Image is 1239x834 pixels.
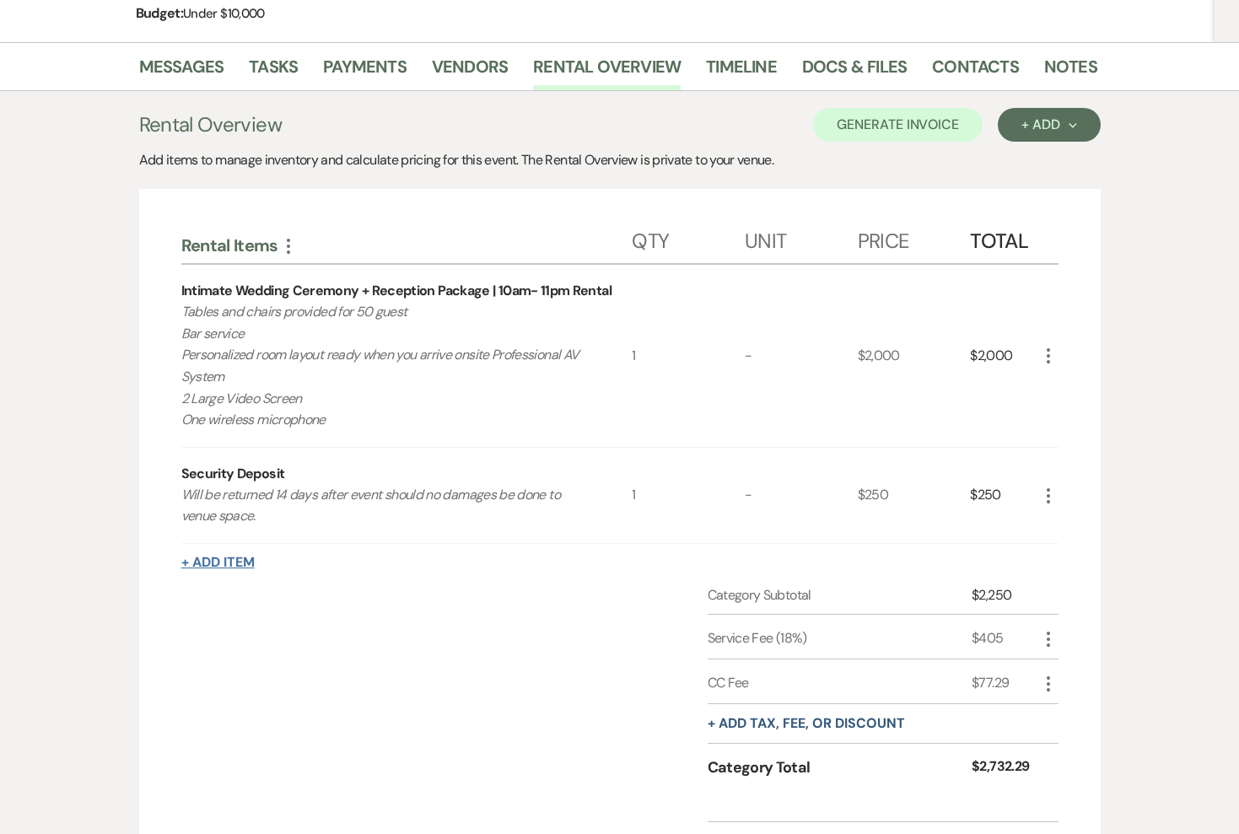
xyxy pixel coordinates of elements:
[1044,53,1097,90] a: Notes
[632,265,745,447] div: 1
[708,673,972,693] div: CC Fee
[998,108,1100,142] button: + Add
[972,585,1037,605] div: $2,250
[181,484,587,527] p: Will be returned 14 days after event should no damages be done to venue space.
[745,448,858,543] div: -
[708,585,972,605] div: Category Subtotal
[432,53,508,90] a: Vendors
[802,53,907,90] a: Docs & Files
[136,4,184,22] span: Budget:
[970,448,1037,543] div: $250
[708,756,972,779] div: Category Total
[181,234,633,256] div: Rental Items
[745,213,858,263] div: Unit
[181,556,255,569] button: + Add Item
[932,53,1019,90] a: Contacts
[139,150,1101,170] div: Add items to manage inventory and calculate pricing for this event. The Rental Overview is privat...
[249,53,298,90] a: Tasks
[632,448,745,543] div: 1
[323,53,407,90] a: Payments
[708,628,972,648] div: Service Fee (18%)
[632,213,745,263] div: Qty
[970,213,1037,263] div: Total
[181,281,611,301] div: Intimate Wedding Ceremony + Reception Package | 10am- 11pm Rental
[183,5,265,22] span: Under $10,000
[858,213,971,263] div: Price
[858,448,971,543] div: $250
[970,265,1037,447] div: $2,000
[181,464,285,484] div: Security Deposit
[708,717,905,730] button: + Add tax, fee, or discount
[1021,118,1076,132] div: + Add
[972,673,1037,693] div: $77.29
[972,756,1037,779] div: $2,732.29
[533,53,681,90] a: Rental Overview
[181,301,587,431] p: Tables and chairs provided for 50 guest Bar service Personalized room layout ready when you arriv...
[972,628,1037,648] div: $405
[139,110,282,140] h3: Rental Overview
[858,265,971,447] div: $2,000
[745,265,858,447] div: -
[706,53,777,90] a: Timeline
[813,108,983,142] button: Generate Invoice
[139,53,224,90] a: Messages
